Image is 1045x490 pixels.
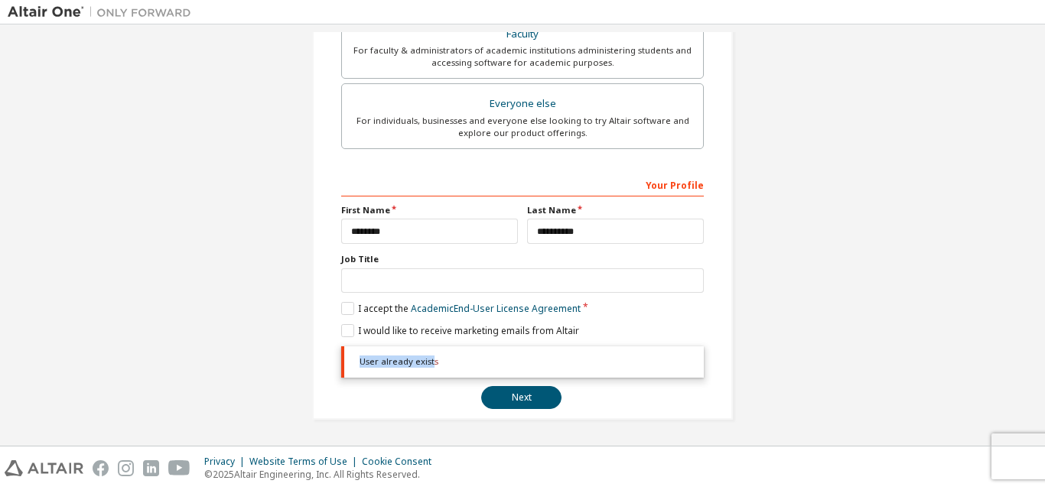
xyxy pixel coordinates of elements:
label: Last Name [527,204,704,216]
img: linkedin.svg [143,460,159,476]
div: Cookie Consent [362,456,441,468]
p: © 2025 Altair Engineering, Inc. All Rights Reserved. [204,468,441,481]
div: Everyone else [351,93,694,115]
div: Website Terms of Use [249,456,362,468]
img: facebook.svg [93,460,109,476]
a: Academic End-User License Agreement [411,302,581,315]
div: For individuals, businesses and everyone else looking to try Altair software and explore our prod... [351,115,694,139]
img: altair_logo.svg [5,460,83,476]
label: First Name [341,204,518,216]
div: User already exists [341,346,704,377]
img: instagram.svg [118,460,134,476]
div: Your Profile [341,172,704,196]
label: I would like to receive marketing emails from Altair [341,324,579,337]
label: Job Title [341,253,704,265]
img: youtube.svg [168,460,190,476]
div: For faculty & administrators of academic institutions administering students and accessing softwa... [351,44,694,69]
label: I accept the [341,302,581,315]
button: Next [481,386,562,409]
div: Faculty [351,24,694,45]
div: Privacy [204,456,249,468]
img: Altair One [8,5,199,20]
